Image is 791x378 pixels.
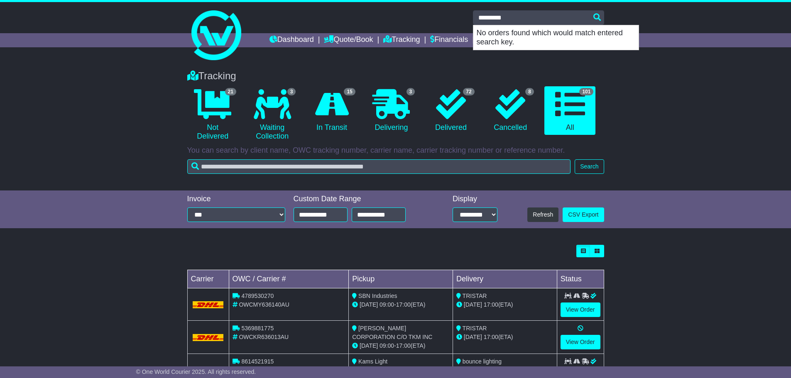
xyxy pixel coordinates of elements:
a: Financials [430,33,468,47]
span: 17:00 [396,342,411,349]
a: Tracking [383,33,420,47]
a: 8 Cancelled [485,86,536,135]
span: [DATE] [360,301,378,308]
span: 5369881775 [241,325,274,332]
a: 15 In Transit [306,86,357,135]
div: (ETA) [456,300,553,309]
div: Display [453,195,497,204]
button: Refresh [527,207,558,222]
span: [DATE] [360,342,378,349]
span: 101 [579,88,593,95]
span: 09:00 [380,301,394,308]
td: Delivery [453,270,557,288]
div: - (ETA) [352,341,449,350]
span: SBN Industries [358,293,397,299]
span: 8614521915 [241,358,274,365]
span: [PERSON_NAME] CORPORATION C/O TKM INC [352,325,432,340]
span: 17:00 [396,301,411,308]
span: © One World Courier 2025. All rights reserved. [136,368,256,375]
a: View Order [561,335,600,349]
a: 101 All [544,86,595,135]
span: OWCMY636140AU [239,301,289,308]
a: 3 Waiting Collection [247,86,298,144]
p: No orders found which would match entered search key. [473,25,639,50]
span: 72 [463,88,474,95]
td: OWC / Carrier # [229,270,349,288]
span: 17:00 [484,301,498,308]
span: Kams Light [358,358,387,365]
div: Custom Date Range [294,195,427,204]
img: DHL.png [193,301,224,308]
span: 15 [344,88,355,95]
span: bounce lighting [463,358,502,365]
a: CSV Export [563,207,604,222]
button: Search [575,159,604,174]
td: Carrier [187,270,229,288]
a: View Order [561,302,600,317]
span: TRISTAR [463,325,487,332]
span: TRISTAR [463,293,487,299]
a: Dashboard [269,33,314,47]
span: 3 [287,88,296,95]
a: Quote/Book [324,33,373,47]
a: 3 Delivering [366,86,417,135]
a: 72 Delivered [425,86,476,135]
a: 21 Not Delivered [187,86,238,144]
span: 4789530270 [241,293,274,299]
img: DHL.png [193,334,224,341]
span: 09:00 [380,342,394,349]
div: Tracking [183,70,608,82]
span: 3 [407,88,415,95]
span: 21 [225,88,236,95]
span: OWCKR636013AU [239,334,289,340]
td: Status [557,270,604,288]
div: Invoice [187,195,285,204]
span: 8 [525,88,534,95]
td: Pickup [349,270,453,288]
span: 17:00 [484,334,498,340]
span: [DATE] [464,334,482,340]
div: (ETA) [456,333,553,341]
span: [DATE] [464,301,482,308]
p: You can search by client name, OWC tracking number, carrier name, carrier tracking number or refe... [187,146,604,155]
div: - (ETA) [352,300,449,309]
